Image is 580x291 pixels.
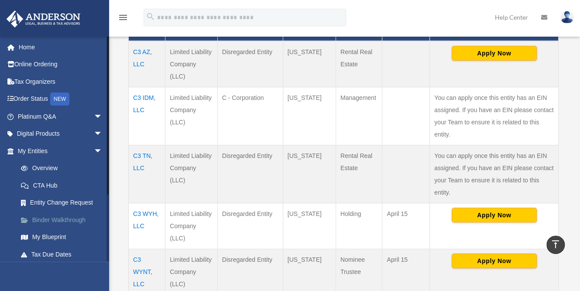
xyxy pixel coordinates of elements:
i: search [146,12,155,21]
a: Platinum Q&Aarrow_drop_down [6,108,116,125]
td: Disregarded Entity [217,41,283,87]
td: Rental Real Estate [336,41,382,87]
i: menu [118,12,128,23]
a: vertical_align_top [546,236,565,254]
td: You can apply once this entity has an EIN assigned. If you have an EIN please contact your Team t... [430,87,559,145]
td: Disregarded Entity [217,145,283,203]
a: menu [118,15,128,23]
td: Management [336,87,382,145]
a: My Entitiesarrow_drop_down [6,142,116,160]
td: Limited Liability Company (LLC) [165,203,217,249]
a: My Blueprint [12,229,116,246]
td: Limited Liability Company (LLC) [165,87,217,145]
td: Holding [336,203,382,249]
td: [US_STATE] [283,41,336,87]
div: NEW [50,92,69,106]
td: April 15 [382,203,430,249]
a: Digital Productsarrow_drop_down [6,125,116,143]
a: Home [6,38,116,56]
td: Limited Liability Company (LLC) [165,41,217,87]
a: Online Ordering [6,56,116,73]
button: Apply Now [452,208,537,223]
td: C - Corporation [217,87,283,145]
img: Anderson Advisors Platinum Portal [4,10,83,27]
a: Overview [12,160,111,177]
td: Disregarded Entity [217,203,283,249]
td: C3 TN, LLC [129,145,165,203]
span: arrow_drop_down [94,125,111,143]
td: [US_STATE] [283,203,336,249]
i: vertical_align_top [550,239,561,250]
td: C3 WYH, LLC [129,203,165,249]
td: C3 AZ, LLC [129,41,165,87]
a: Tax Due Dates [12,246,116,263]
a: Binder Walkthrough [12,211,116,229]
a: Entity Change Request [12,194,116,212]
a: Tax Organizers [6,73,116,90]
a: Order StatusNEW [6,90,116,108]
span: arrow_drop_down [94,142,111,160]
button: Apply Now [452,46,537,61]
td: [US_STATE] [283,145,336,203]
td: C3 IDM, LLC [129,87,165,145]
span: arrow_drop_down [94,108,111,126]
td: You can apply once this entity has an EIN assigned. If you have an EIN please contact your Team t... [430,145,559,203]
img: User Pic [560,11,573,24]
a: CTA Hub [12,177,116,194]
td: [US_STATE] [283,87,336,145]
button: Apply Now [452,253,537,268]
td: Limited Liability Company (LLC) [165,145,217,203]
td: Rental Real Estate [336,145,382,203]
